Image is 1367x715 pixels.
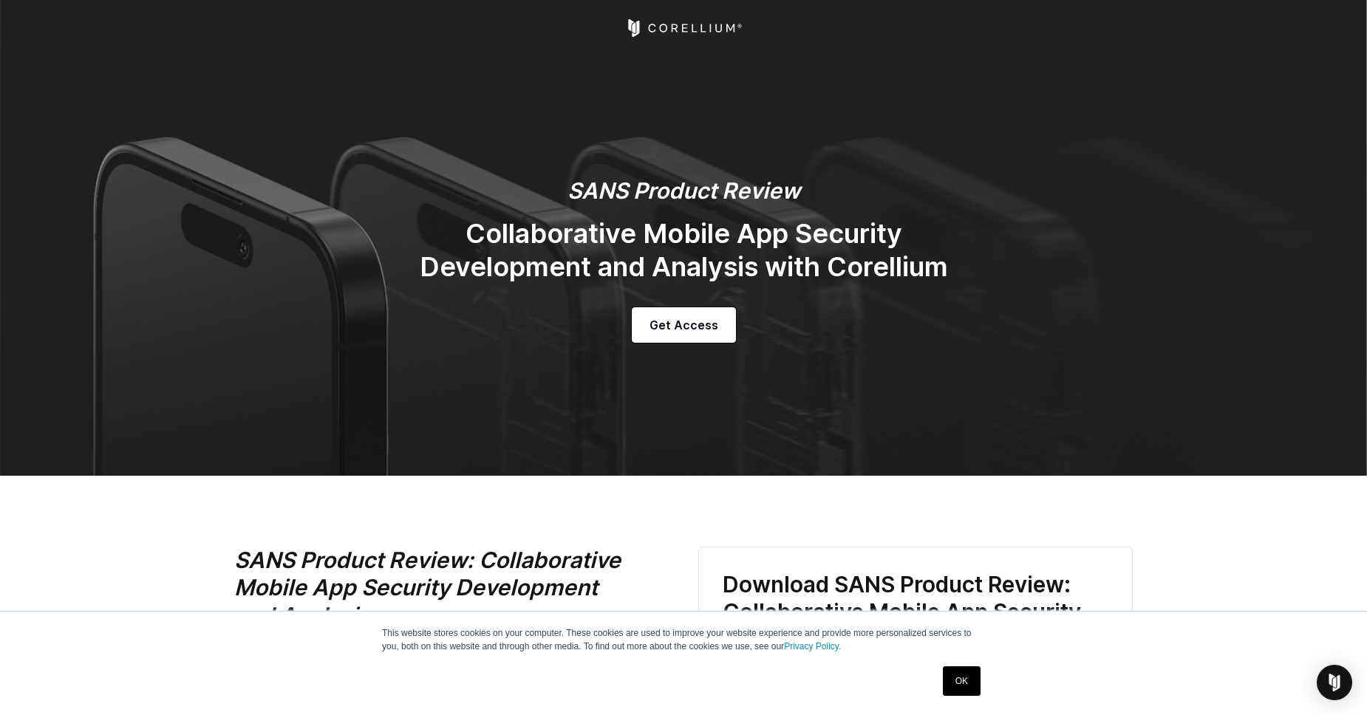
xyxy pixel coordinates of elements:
span: Get Access [650,316,718,334]
div: Open Intercom Messenger [1317,665,1352,700]
a: OK [943,666,981,696]
a: Corellium Home [625,19,743,37]
h2: Collaborative Mobile App Security Development and Analysis with Corellium [388,217,979,284]
h3: Download SANS Product Review: Collaborative Mobile App Security Development and Analysis [723,571,1108,654]
a: Privacy Policy. [784,641,841,651]
p: This website stores cookies on your computer. These cookies are used to improve your website expe... [382,626,985,653]
a: Get Access [632,307,736,343]
em: SANS Product Review [567,177,800,204]
i: SANS Product Review: Collaborative Mobile App Security Development and Analysis [234,547,621,629]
